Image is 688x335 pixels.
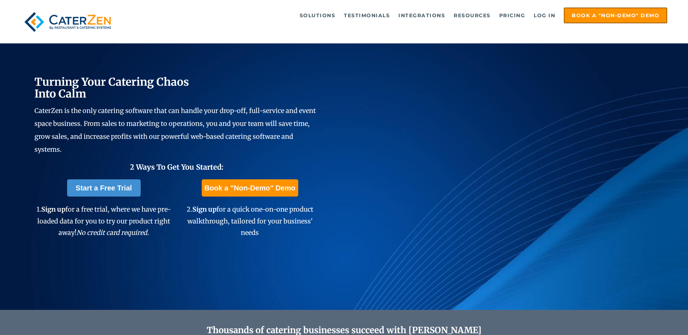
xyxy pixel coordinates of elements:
em: No credit card required. [76,228,149,237]
a: Integrations [395,8,449,23]
a: Book a "Non-Demo" Demo [202,179,298,197]
span: Sign up [192,205,216,213]
a: Start a Free Trial [67,179,141,197]
span: Sign up [41,205,65,213]
a: Log in [530,8,559,23]
div: Navigation Menu [131,8,668,23]
span: Turning Your Catering Chaos Into Calm [34,75,189,100]
a: Solutions [296,8,339,23]
span: 2 Ways To Get You Started: [130,162,224,171]
a: Book a "Non-Demo" Demo [564,8,667,23]
a: Resources [450,8,494,23]
span: 1. for a free trial, where we have pre-loaded data for you to try our product right away! [37,205,171,237]
a: Pricing [496,8,529,23]
img: caterzen [21,8,115,36]
a: Testimonials [340,8,393,23]
span: 2. for a quick one-on-one product walkthrough, tailored for your business' needs [187,205,313,237]
span: CaterZen is the only catering software that can handle your drop-off, full-service and event spac... [34,107,316,154]
iframe: Help widget launcher [624,307,680,327]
